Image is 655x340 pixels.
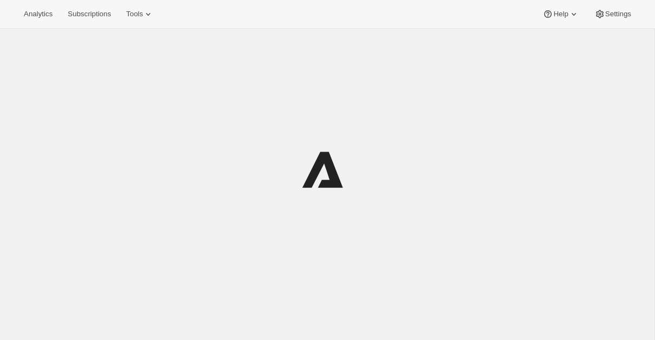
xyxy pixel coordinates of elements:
button: Tools [120,6,160,22]
button: Settings [588,6,638,22]
button: Analytics [17,6,59,22]
span: Settings [605,10,631,18]
button: Subscriptions [61,6,117,22]
span: Tools [126,10,143,18]
span: Analytics [24,10,52,18]
span: Subscriptions [68,10,111,18]
span: Help [553,10,568,18]
button: Help [536,6,585,22]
